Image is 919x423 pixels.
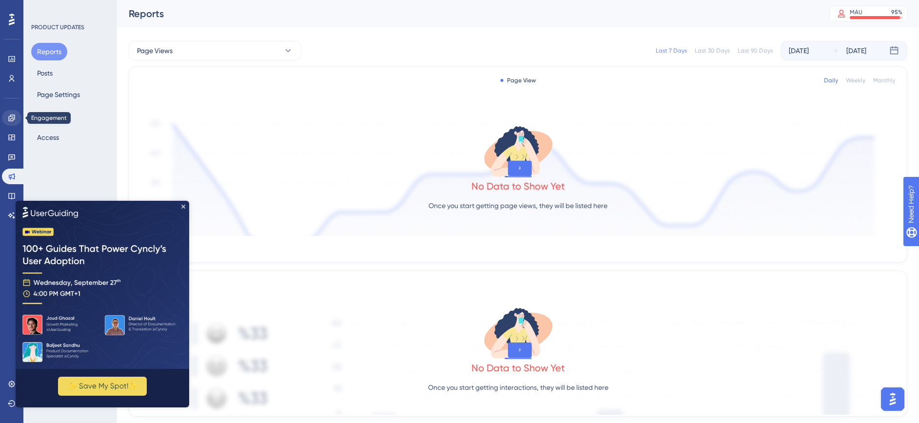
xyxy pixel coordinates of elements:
button: Access [31,129,65,146]
button: ✨ Save My Spot!✨ [42,176,131,195]
div: Weekly [846,77,865,84]
button: Posts [31,64,59,82]
button: Page Settings [31,86,86,103]
button: Page Views [129,41,301,60]
div: Monthly [873,77,895,84]
div: PRODUCT UPDATES [31,23,84,31]
div: Close Preview [166,4,170,8]
button: Reports [31,43,67,60]
span: Page Views [137,45,173,57]
div: No Data to Show Yet [471,179,565,193]
div: MAU [850,8,862,16]
button: Domain [31,107,67,125]
span: Need Help? [23,2,61,14]
div: [DATE] [789,45,809,57]
div: [DATE] [846,45,866,57]
div: Last 30 Days [695,47,730,55]
p: Once you start getting page views, they will be listed here [429,200,607,211]
div: Last 90 Days [738,47,773,55]
div: Reports [129,7,805,20]
div: Reactions [141,279,895,290]
div: Daily [824,77,838,84]
div: 95 % [891,8,902,16]
div: Page View [500,77,536,84]
p: Once you start getting interactions, they will be listed here [428,382,608,393]
iframe: UserGuiding AI Assistant Launcher [878,385,907,414]
div: Last 7 Days [656,47,687,55]
div: No Data to Show Yet [471,361,565,375]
